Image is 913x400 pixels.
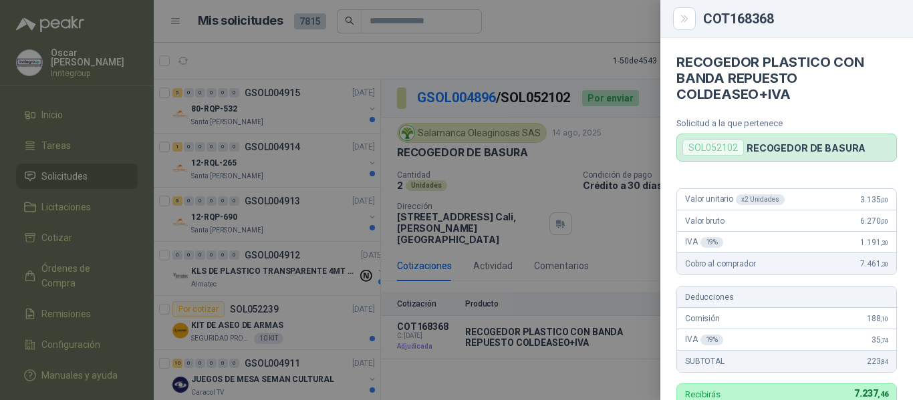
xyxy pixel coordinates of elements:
div: SOL052102 [682,140,744,156]
span: ,46 [878,390,888,399]
span: Valor unitario [685,194,785,205]
span: IVA [685,237,723,248]
span: 7.237 [854,388,888,399]
span: Deducciones [685,292,733,302]
span: ,30 [880,260,888,268]
span: Valor bruto [685,216,724,226]
span: 1.191 [860,238,888,247]
div: 19 % [700,237,724,248]
div: COT168368 [703,12,897,25]
h4: RECOGEDOR PLASTICO CON BANDA REPUESTO COLDEASEO+IVA [676,54,897,102]
span: 223 [867,357,888,366]
span: SUBTOTAL [685,357,725,366]
button: Close [676,11,692,27]
span: 6.270 [860,216,888,226]
p: RECOGEDOR DE BASURA [747,142,866,154]
span: 188 [867,314,888,323]
span: IVA [685,335,723,345]
span: ,00 [880,196,888,204]
div: 19 % [700,335,724,345]
span: ,84 [880,358,888,365]
span: 3.135 [860,195,888,204]
span: ,30 [880,239,888,246]
span: ,74 [880,337,888,344]
p: Recibirás [685,390,721,399]
span: 7.461 [860,259,888,268]
span: ,00 [880,218,888,225]
div: x 2 Unidades [736,194,785,205]
span: 35 [872,335,888,345]
p: Solicitud a la que pertenece [676,118,897,128]
span: Cobro al comprador [685,259,755,268]
span: Comisión [685,314,720,323]
span: ,10 [880,315,888,323]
